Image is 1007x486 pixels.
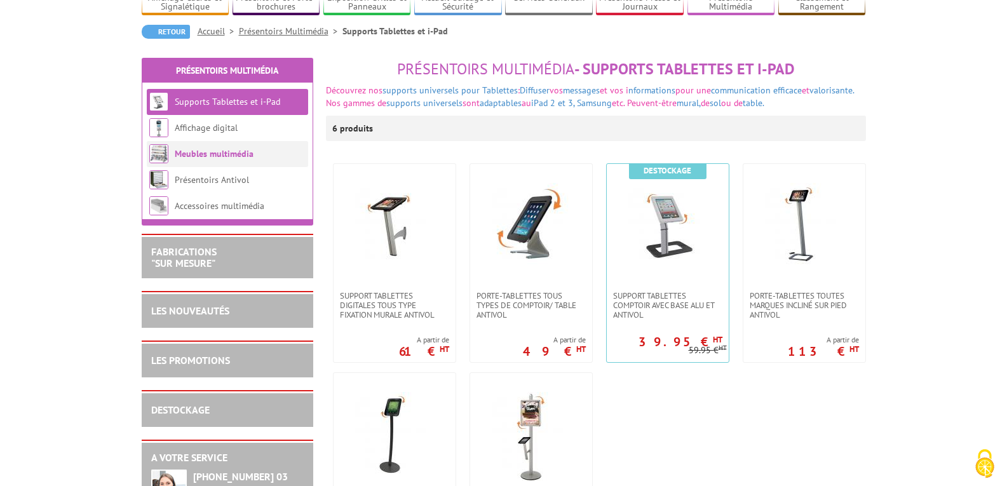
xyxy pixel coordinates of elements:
[175,122,238,133] a: Affichage digital
[613,291,722,320] span: Support Tablettes Comptoir avec base alu et antivol
[788,335,859,345] span: A partir de
[644,165,691,176] b: Destockage
[719,343,727,352] sup: HT
[332,116,380,141] p: 6 produits
[639,338,722,346] p: 39.95 €
[689,346,727,355] p: 59.95 €
[198,25,239,37] a: Accueil
[809,84,854,96] a: valorisante.
[760,183,849,272] img: Porte-Tablettes toutes marques incliné sur pied antivol
[743,97,764,109] a: table.
[151,245,217,269] a: FABRICATIONS"Sur Mesure"
[576,344,586,354] sup: HT
[326,84,382,96] font: Découvrez nos
[463,97,764,109] span: sont au etc. Peuvent-être de ou de
[480,97,522,109] a: adaptables
[334,291,456,320] a: Support Tablettes Digitales tous type fixation murale antivol
[151,452,304,464] h2: A votre service
[849,344,859,354] sup: HT
[523,335,586,345] span: A partir de
[607,291,729,320] a: Support Tablettes Comptoir avec base alu et antivol
[326,97,386,109] span: Nos gammes de
[750,291,859,320] span: Porte-Tablettes toutes marques incliné sur pied antivol
[176,65,278,76] a: Présentoirs Multimédia
[175,148,253,159] a: Meubles multimédia
[520,84,550,96] a: Diffuser
[149,92,168,111] img: Supports Tablettes et i-Pad
[743,291,865,320] a: Porte-Tablettes toutes marques incliné sur pied antivol
[149,118,168,137] img: Affichage digital
[969,448,1001,480] img: Cookies (fenêtre modale)
[531,97,574,109] a: iPad 2 et 3,
[151,354,230,367] a: LES PROMOTIONS
[149,144,168,163] img: Meubles multimédia
[788,348,859,355] p: 113 €
[563,84,600,96] a: messages
[149,170,168,189] img: Présentoirs Antivol
[326,61,866,78] h1: - Supports Tablettes et i-Pad
[713,334,722,345] sup: HT
[710,97,721,109] a: sol
[399,348,449,355] p: 61 €
[677,97,701,109] a: mural,
[151,304,229,317] a: LES NOUVEAUTÉS
[342,25,448,37] li: Supports Tablettes et i-Pad
[711,84,771,96] a: communication
[382,84,518,96] a: supports universels pour Tablettes
[340,291,449,320] span: Support Tablettes Digitales tous type fixation murale antivol
[142,25,190,39] a: Retour
[175,174,249,186] a: Présentoirs Antivol
[470,291,592,320] a: Porte-Tablettes tous types de comptoir/ table antivol
[963,443,1007,486] button: Cookies (fenêtre modale)
[151,403,210,416] a: DESTOCKAGE
[149,196,168,215] img: Accessoires multimédia
[628,84,675,96] a: nformations
[175,96,280,107] a: Supports Tablettes et i-Pad
[399,335,449,345] span: A partir de
[386,97,463,109] a: supports universels
[175,200,264,212] a: Accessoires multimédia
[518,84,854,96] span: : vos et vos i pour une et
[476,291,586,320] span: Porte-Tablettes tous types de comptoir/ table antivol
[577,97,612,109] a: Samsung
[523,348,586,355] p: 49 €
[350,183,439,272] img: Support Tablettes Digitales tous type fixation murale antivol
[350,392,439,481] img: Support de sol pour tablettes digitales sur pied courbé antivol
[773,84,802,96] a: efficace
[440,344,449,354] sup: HT
[193,470,288,483] strong: [PHONE_NUMBER] 03
[239,25,342,37] a: Présentoirs Multimédia
[487,392,576,481] img: Kit Info-Displays® H 192 cm 1cadre 80 x 60 cm + support Tablettes
[397,59,574,79] span: Présentoirs Multimédia
[487,183,576,272] img: Porte-Tablettes tous types de comptoir/ table antivol
[623,183,712,272] img: Support Tablettes Comptoir avec base alu et antivol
